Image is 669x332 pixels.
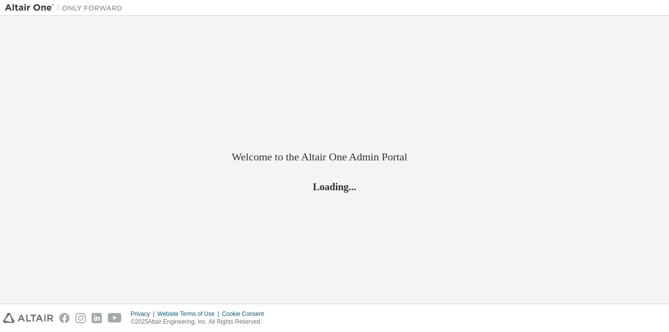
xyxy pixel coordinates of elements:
[131,310,157,318] div: Privacy
[157,310,222,318] div: Website Terms of Use
[131,318,270,326] p: © 2025 Altair Engineering, Inc. All Rights Reserved.
[232,150,437,164] h2: Welcome to the Altair One Admin Portal
[59,313,70,323] img: facebook.svg
[232,180,437,193] h2: Loading...
[92,313,102,323] img: linkedin.svg
[108,313,122,323] img: youtube.svg
[5,3,127,13] img: Altair One
[222,310,269,318] div: Cookie Consent
[75,313,86,323] img: instagram.svg
[3,313,53,323] img: altair_logo.svg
